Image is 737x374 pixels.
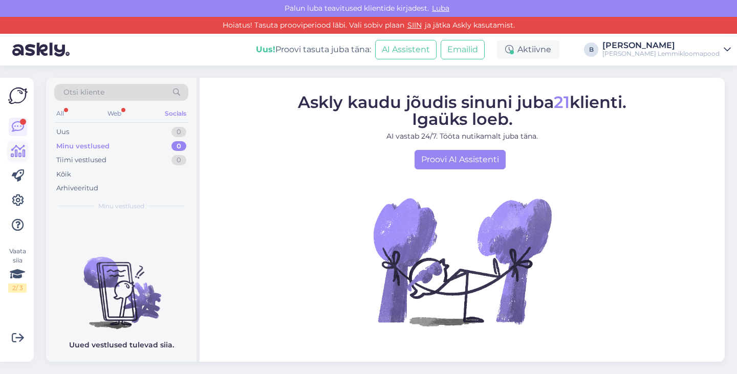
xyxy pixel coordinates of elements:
[171,141,186,151] div: 0
[56,169,71,180] div: Kõik
[63,87,104,98] span: Otsi kliente
[497,40,559,59] div: Aktiivne
[554,92,570,112] span: 21
[8,86,28,105] img: Askly Logo
[54,107,66,120] div: All
[256,45,275,54] b: Uus!
[171,127,186,137] div: 0
[46,238,197,331] img: No chats
[56,127,69,137] div: Uus
[56,183,98,193] div: Arhiveeritud
[8,247,27,293] div: Vaata siia
[602,41,731,58] a: [PERSON_NAME][PERSON_NAME] Lemmikloomapood
[98,202,144,211] span: Minu vestlused
[584,42,598,57] div: B
[602,41,720,50] div: [PERSON_NAME]
[298,131,626,142] p: AI vastab 24/7. Tööta nutikamalt juba täna.
[171,155,186,165] div: 0
[404,20,425,30] a: SIIN
[56,141,110,151] div: Minu vestlused
[602,50,720,58] div: [PERSON_NAME] Lemmikloomapood
[298,92,626,129] span: Askly kaudu jõudis sinuni juba klienti. Igaüks loeb.
[8,283,27,293] div: 2 / 3
[69,340,174,350] p: Uued vestlused tulevad siia.
[105,107,123,120] div: Web
[441,40,485,59] button: Emailid
[415,150,506,169] a: Proovi AI Assistenti
[56,155,106,165] div: Tiimi vestlused
[375,40,437,59] button: AI Assistent
[370,169,554,354] img: No Chat active
[429,4,452,13] span: Luba
[163,107,188,120] div: Socials
[256,43,371,56] div: Proovi tasuta juba täna:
